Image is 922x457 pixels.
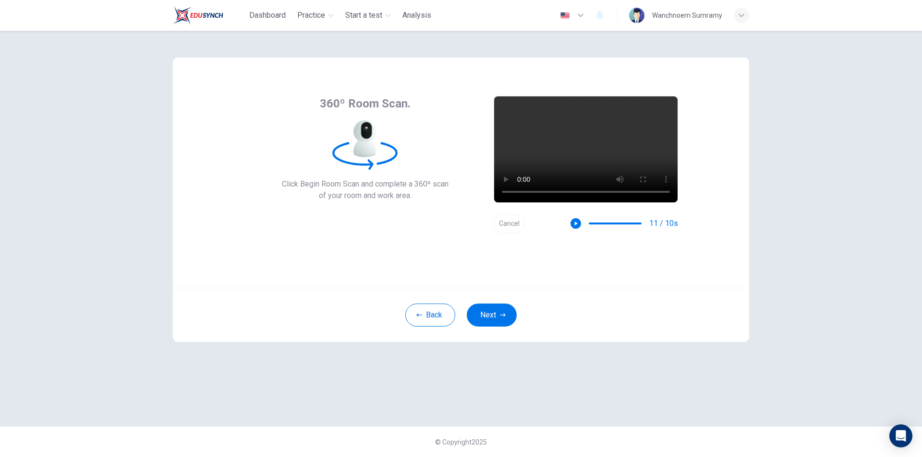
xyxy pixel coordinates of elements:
img: Profile picture [629,8,644,23]
button: Dashboard [245,7,290,24]
span: Dashboard [249,10,286,21]
div: Wanchnoem Sumramy [652,10,722,21]
button: Analysis [399,7,435,24]
button: Next [467,304,517,327]
button: Back [405,304,455,327]
span: Click Begin Room Scan and complete a 360º scan [282,178,449,190]
button: Practice [293,7,338,24]
span: Analysis [402,10,431,21]
span: Practice [297,10,325,21]
a: Train Test logo [173,6,245,25]
span: Start a test [345,10,382,21]
img: Train Test logo [173,6,223,25]
span: 360º Room Scan. [320,96,411,111]
button: Start a test [341,7,395,24]
img: en [559,12,571,19]
button: Cancel [494,214,524,233]
span: of your room and work area. [282,190,449,201]
span: 11 / 10s [649,218,678,229]
span: © Copyright 2025 [435,438,487,446]
div: Open Intercom Messenger [889,424,912,447]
